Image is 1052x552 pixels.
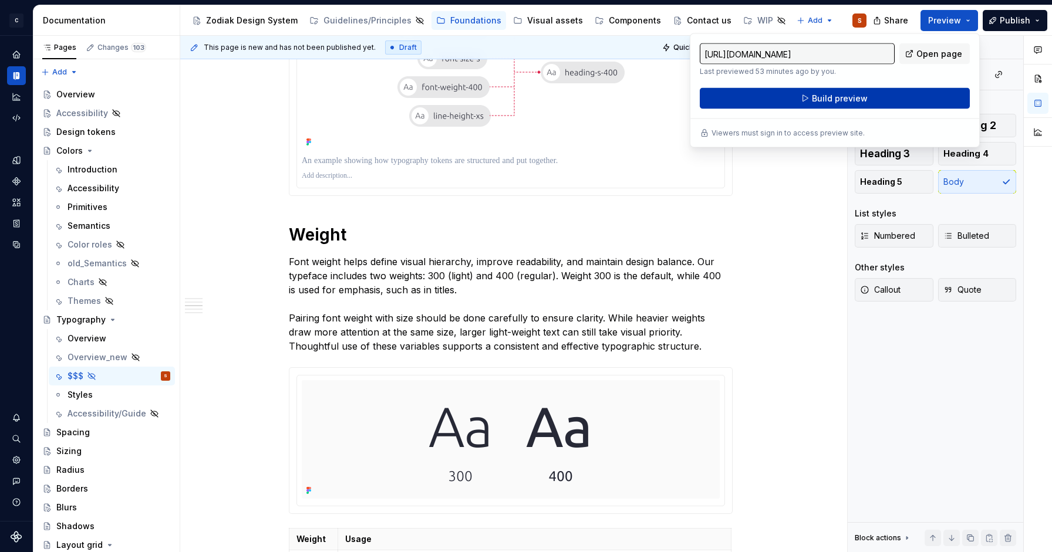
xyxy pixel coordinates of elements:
span: This page is new and has not been published yet. [204,43,376,52]
a: Semantics [49,216,175,235]
span: Quote [943,284,982,296]
a: Overview_new [49,348,175,367]
div: Overview_new [68,351,127,363]
div: List styles [855,208,896,219]
a: Storybook stories [7,214,26,233]
a: Documentation [7,66,26,85]
button: Search ⌘K [7,429,26,448]
a: Shadows [38,517,175,536]
a: Spacing [38,423,175,442]
div: Contact us [687,15,731,26]
div: WIP [757,15,773,26]
span: Draft [399,43,417,52]
a: Analytics [7,87,26,106]
a: Settings [7,451,26,469]
h1: Weight [289,224,733,245]
div: Code automation [7,109,26,127]
div: Styles [68,389,93,401]
div: Components [609,15,661,26]
a: Components [590,11,666,30]
div: Contact support [7,472,26,490]
span: Numbered [860,230,915,242]
div: Colors [56,145,83,157]
a: Visual assets [508,11,588,30]
button: Bulleted [938,224,1017,248]
div: Radius [56,464,85,476]
div: Sizing [56,445,82,457]
div: Visual assets [527,15,583,26]
a: Zodiak Design System [187,11,302,30]
div: Guidelines/Principles [323,15,412,26]
div: C [9,13,23,28]
span: Preview [928,15,961,26]
div: Components [7,172,26,191]
p: Last previewed 53 minutes ago by you. [700,67,895,76]
p: Weight [296,533,331,545]
button: Add [38,64,82,80]
span: Add [808,16,822,25]
button: Notifications [7,408,26,427]
div: Accessibility [68,182,119,194]
div: Page tree [187,9,791,32]
a: Design tokens [38,123,175,141]
a: Contact us [668,11,736,30]
a: Primitives [49,198,175,216]
span: Heading 4 [943,148,989,160]
div: Themes [68,295,101,307]
button: C [2,8,31,33]
span: Publish [1000,15,1030,26]
a: Themes [49,292,175,310]
a: Charts [49,273,175,292]
span: Quick preview [673,43,724,52]
span: Share [884,15,908,26]
div: Zodiak Design System [206,15,298,26]
p: Usage [345,533,724,545]
div: Blurs [56,502,77,513]
span: Add [52,67,67,77]
div: old_Semantics [68,258,127,269]
a: Styles [49,385,175,404]
a: Radius [38,460,175,479]
button: Heading 4 [938,142,1017,165]
div: Documentation [43,15,175,26]
p: Viewers must sign in to access preview site. [712,128,865,138]
button: Quote [938,278,1017,302]
span: Heading 5 [860,176,902,188]
div: Overview [68,333,106,344]
a: Design tokens [7,151,26,170]
div: Charts [68,276,95,288]
span: Build preview [812,93,868,104]
button: Quick preview [659,39,729,56]
span: Callout [860,284,901,296]
span: Heading 3 [860,148,910,160]
a: Accessibility [49,179,175,198]
div: Borders [56,483,88,495]
span: Open page [916,48,962,60]
div: Other styles [855,262,905,273]
a: Introduction [49,160,175,179]
a: Borders [38,479,175,498]
div: Data sources [7,235,26,254]
p: Font weight helps define visual hierarchy, improve readability, and maintain design balance. Our ... [289,255,733,353]
a: Overview [49,329,175,348]
a: old_Semantics [49,254,175,273]
div: Primitives [68,201,107,213]
span: Bulleted [943,230,989,242]
button: Numbered [855,224,933,248]
a: Assets [7,193,26,212]
button: Share [867,10,916,31]
button: Heading 3 [855,142,933,165]
a: Open page [899,43,970,65]
div: Introduction [68,164,117,175]
a: Color roles [49,235,175,254]
button: Build preview [700,88,970,109]
svg: Supernova Logo [11,531,22,543]
a: Home [7,45,26,64]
